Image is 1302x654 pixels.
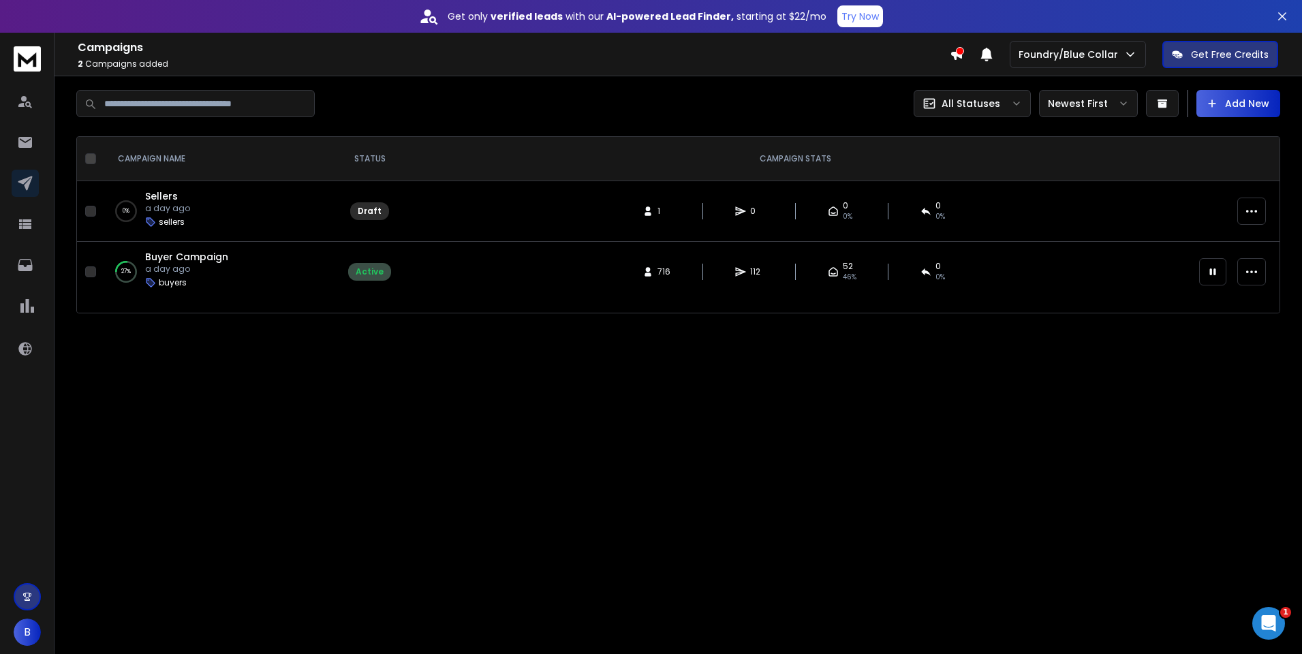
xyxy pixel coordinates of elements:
iframe: Intercom live chat [1252,607,1285,640]
p: a day ago [145,264,228,275]
button: B [14,619,41,646]
th: CAMPAIGN STATS [399,137,1191,181]
span: 0 [935,261,941,272]
span: 46 % [843,272,856,283]
span: 1 [657,206,671,217]
p: sellers [159,217,185,228]
span: 0 [750,206,764,217]
span: 112 [750,266,764,277]
p: 27 % [121,265,131,279]
a: Buyer Campaign [145,250,228,264]
button: Add New [1196,90,1280,117]
button: Try Now [837,5,883,27]
p: a day ago [145,203,190,214]
span: 1 [1280,607,1291,618]
span: 0% [843,211,852,222]
span: 2 [78,58,83,69]
p: Campaigns added [78,59,950,69]
p: Get Free Credits [1191,48,1269,61]
a: Sellers [145,189,178,203]
p: Foundry/Blue Collar [1019,48,1123,61]
h1: Campaigns [78,40,950,56]
p: 0 % [123,204,129,218]
p: Try Now [841,10,879,23]
button: Newest First [1039,90,1138,117]
span: 0 [935,200,941,211]
span: 0 % [935,272,945,283]
th: CAMPAIGN NAME [102,137,340,181]
p: Get only with our starting at $22/mo [448,10,826,23]
button: Get Free Credits [1162,41,1278,68]
td: 0%Sellersa day agosellers [102,181,340,242]
td: 27%Buyer Campaigna day agobuyers [102,242,340,302]
span: 0 [843,200,848,211]
img: logo [14,46,41,72]
div: Active [356,266,384,277]
div: Draft [358,206,382,217]
p: buyers [159,277,187,288]
strong: AI-powered Lead Finder, [606,10,734,23]
span: 0% [935,211,945,222]
span: 52 [843,261,853,272]
span: 716 [657,266,671,277]
strong: verified leads [491,10,563,23]
p: All Statuses [942,97,1000,110]
th: STATUS [340,137,399,181]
